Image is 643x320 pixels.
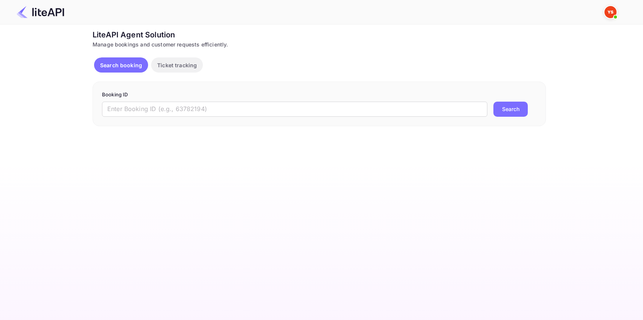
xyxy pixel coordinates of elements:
input: Enter Booking ID (e.g., 63782194) [102,102,487,117]
img: LiteAPI Logo [17,6,64,18]
img: Yandex Support [604,6,617,18]
div: Manage bookings and customer requests efficiently. [93,40,546,48]
p: Ticket tracking [157,61,197,69]
p: Booking ID [102,91,536,99]
div: LiteAPI Agent Solution [93,29,546,40]
p: Search booking [100,61,142,69]
button: Search [493,102,528,117]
